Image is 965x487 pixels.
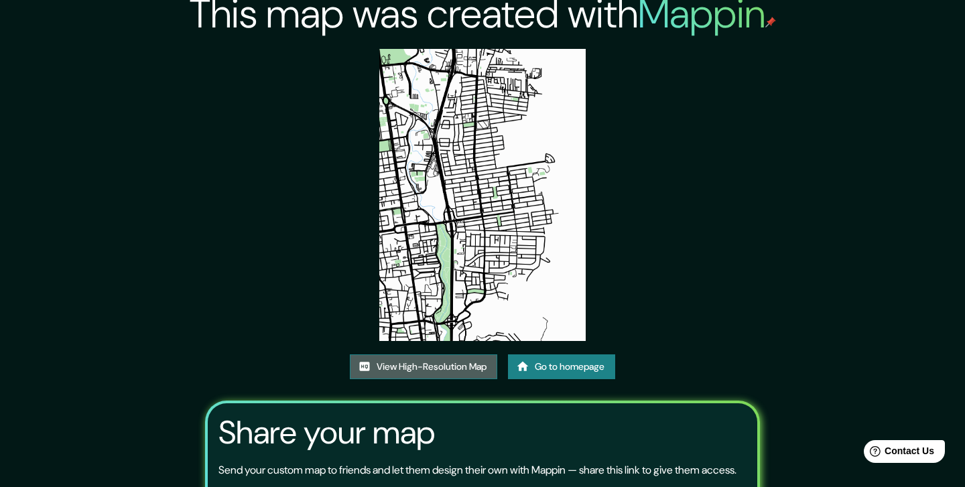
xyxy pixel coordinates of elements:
a: View High-Resolution Map [350,354,497,379]
a: Go to homepage [508,354,615,379]
iframe: Help widget launcher [846,435,950,472]
h3: Share your map [218,414,435,451]
img: mappin-pin [765,17,776,27]
img: created-map [379,49,586,341]
p: Send your custom map to friends and let them design their own with Mappin — share this link to gi... [218,462,736,478]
